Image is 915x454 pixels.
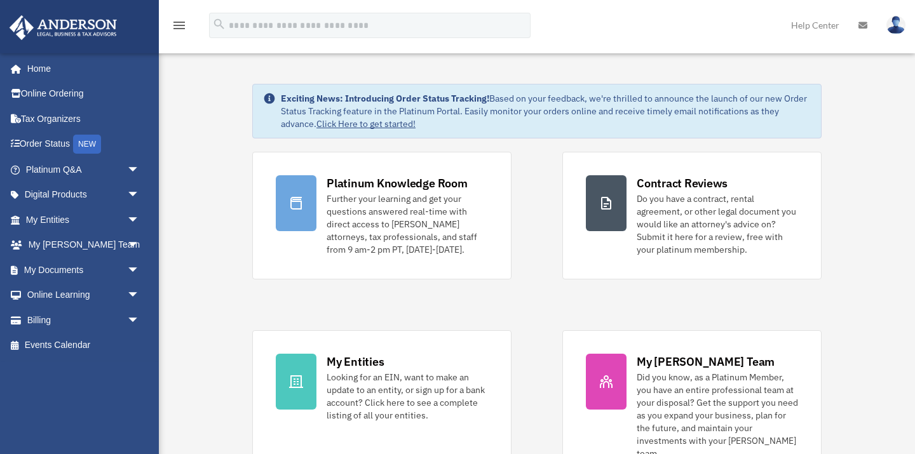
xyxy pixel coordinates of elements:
[637,192,798,256] div: Do you have a contract, rental agreement, or other legal document you would like an attorney's ad...
[9,81,159,107] a: Online Ordering
[9,232,159,258] a: My [PERSON_NAME] Teamarrow_drop_down
[562,152,822,279] a: Contract Reviews Do you have a contract, rental agreement, or other legal document you would like...
[327,354,384,370] div: My Entities
[637,354,775,370] div: My [PERSON_NAME] Team
[9,207,159,232] a: My Entitiesarrow_drop_down
[281,93,489,104] strong: Exciting News: Introducing Order Status Tracking!
[127,283,152,309] span: arrow_drop_down
[327,192,488,256] div: Further your learning and get your questions answered real-time with direct access to [PERSON_NAM...
[327,371,488,422] div: Looking for an EIN, want to make an update to an entity, or sign up for a bank account? Click her...
[127,232,152,258] span: arrow_drop_down
[127,257,152,283] span: arrow_drop_down
[316,118,416,130] a: Click Here to get started!
[73,135,101,154] div: NEW
[212,17,226,31] i: search
[127,182,152,208] span: arrow_drop_down
[172,18,187,33] i: menu
[9,106,159,131] a: Tax Organizers
[281,92,811,130] div: Based on your feedback, we're thrilled to announce the launch of our new Order Status Tracking fe...
[9,307,159,333] a: Billingarrow_drop_down
[127,207,152,233] span: arrow_drop_down
[127,157,152,183] span: arrow_drop_down
[127,307,152,333] span: arrow_drop_down
[9,157,159,182] a: Platinum Q&Aarrow_drop_down
[172,22,187,33] a: menu
[9,182,159,208] a: Digital Productsarrow_drop_down
[9,56,152,81] a: Home
[6,15,121,40] img: Anderson Advisors Platinum Portal
[637,175,728,191] div: Contract Reviews
[9,257,159,283] a: My Documentsarrow_drop_down
[9,333,159,358] a: Events Calendar
[327,175,468,191] div: Platinum Knowledge Room
[9,131,159,157] a: Order StatusNEW
[886,16,905,34] img: User Pic
[9,283,159,308] a: Online Learningarrow_drop_down
[252,152,512,279] a: Platinum Knowledge Room Further your learning and get your questions answered real-time with dire...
